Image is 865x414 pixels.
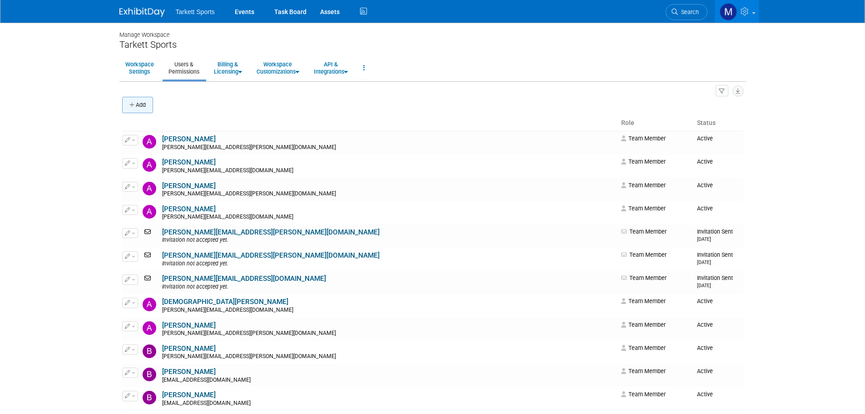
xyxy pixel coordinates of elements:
[621,321,666,328] span: Team Member
[143,182,156,195] img: Adam Winnicky
[162,377,616,384] div: [EMAIL_ADDRESS][DOMAIN_NAME]
[621,368,666,374] span: Team Member
[308,57,354,79] a: API &Integrations
[143,298,156,311] img: Ariana Matteo
[621,298,666,304] span: Team Member
[666,4,707,20] a: Search
[176,8,215,15] span: Tarkett Sports
[143,321,156,335] img: Avery Croteau
[162,251,380,259] a: [PERSON_NAME][EMAIL_ADDRESS][PERSON_NAME][DOMAIN_NAME]
[621,158,666,165] span: Team Member
[720,3,737,20] img: Mathieu Martel
[208,57,248,79] a: Billing &Licensing
[162,260,616,268] div: Invitation not accepted yet.
[163,57,205,79] a: Users &Permissions
[697,391,713,398] span: Active
[697,158,713,165] span: Active
[162,182,216,190] a: [PERSON_NAME]
[697,259,711,265] small: [DATE]
[119,23,746,39] div: Manage Workspace
[621,251,667,258] span: Team Member
[162,284,616,291] div: Invitation not accepted yet.
[162,353,616,360] div: [PERSON_NAME][EMAIL_ADDRESS][PERSON_NAME][DOMAIN_NAME]
[621,344,666,351] span: Team Member
[162,330,616,337] div: [PERSON_NAME][EMAIL_ADDRESS][PERSON_NAME][DOMAIN_NAME]
[162,158,216,166] a: [PERSON_NAME]
[678,9,699,15] span: Search
[697,283,711,289] small: [DATE]
[162,344,216,353] a: [PERSON_NAME]
[143,205,156,219] img: Alex Talton
[621,228,667,235] span: Team Member
[697,205,713,212] span: Active
[143,368,156,381] img: Bill Bamer
[162,298,288,306] a: [DEMOGRAPHIC_DATA][PERSON_NAME]
[697,251,733,265] span: Invitation Sent
[251,57,305,79] a: WorkspaceCustomizations
[162,205,216,213] a: [PERSON_NAME]
[618,115,693,131] th: Role
[143,135,156,149] img: Aaron Kirby
[162,167,616,175] div: [PERSON_NAME][EMAIL_ADDRESS][DOMAIN_NAME]
[621,182,666,189] span: Team Member
[162,144,616,151] div: [PERSON_NAME][EMAIL_ADDRESS][PERSON_NAME][DOMAIN_NAME]
[119,57,160,79] a: WorkspaceSettings
[621,205,666,212] span: Team Member
[162,237,616,244] div: Invitation not accepted yet.
[697,368,713,374] span: Active
[697,182,713,189] span: Active
[697,274,733,289] span: Invitation Sent
[162,228,380,236] a: [PERSON_NAME][EMAIL_ADDRESS][PERSON_NAME][DOMAIN_NAME]
[162,400,616,407] div: [EMAIL_ADDRESS][DOMAIN_NAME]
[697,344,713,351] span: Active
[119,8,165,17] img: ExhibitDay
[697,135,713,142] span: Active
[697,321,713,328] span: Active
[119,39,746,50] div: Tarkett Sports
[162,321,216,329] a: [PERSON_NAME]
[143,391,156,404] img: Bill Moffitt
[162,214,616,221] div: [PERSON_NAME][EMAIL_ADDRESS][DOMAIN_NAME]
[143,344,156,358] img: Bernie Mulvaney
[162,190,616,198] div: [PERSON_NAME][EMAIL_ADDRESS][PERSON_NAME][DOMAIN_NAME]
[621,135,666,142] span: Team Member
[122,97,153,113] button: Add
[697,236,711,242] small: [DATE]
[162,368,216,376] a: [PERSON_NAME]
[162,274,326,283] a: [PERSON_NAME][EMAIL_ADDRESS][DOMAIN_NAME]
[697,298,713,304] span: Active
[162,307,616,314] div: [PERSON_NAME][EMAIL_ADDRESS][DOMAIN_NAME]
[621,274,667,281] span: Team Member
[162,391,216,399] a: [PERSON_NAME]
[697,228,733,242] span: Invitation Sent
[143,158,156,172] img: Adam Belhocine
[162,135,216,143] a: [PERSON_NAME]
[621,391,666,398] span: Team Member
[693,115,743,131] th: Status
